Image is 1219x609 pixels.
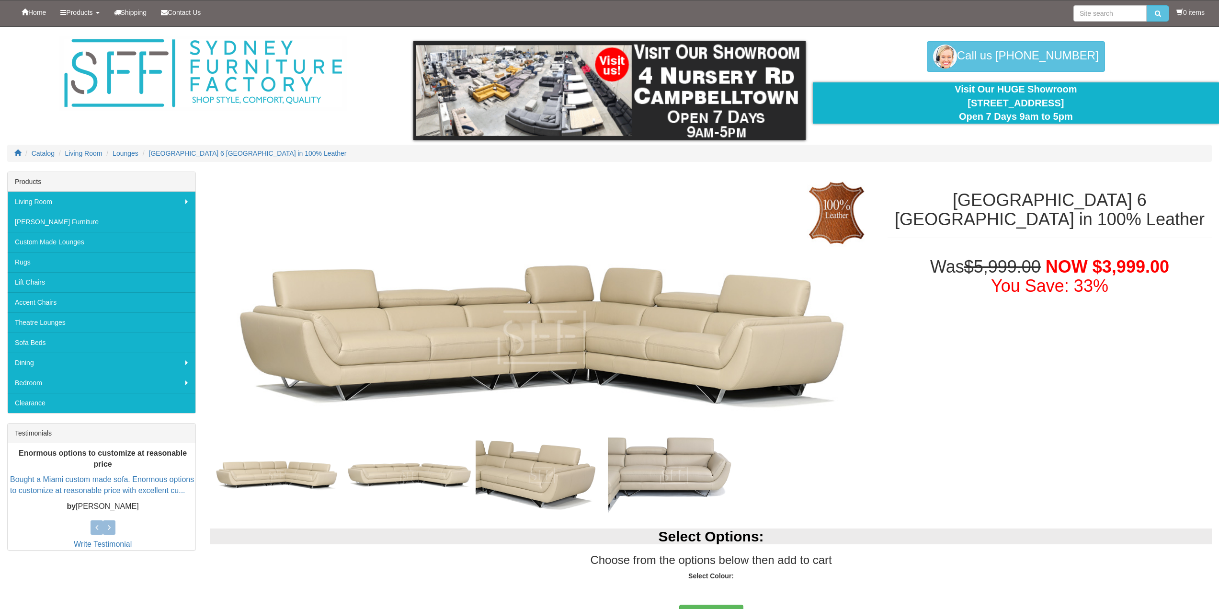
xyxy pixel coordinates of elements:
[8,424,195,443] div: Testimonials
[10,501,195,512] p: [PERSON_NAME]
[210,554,1212,566] h3: Choose from the options below then add to cart
[113,149,138,157] a: Lounges
[53,0,106,24] a: Products
[8,312,195,333] a: Theatre Lounges
[8,252,195,272] a: Rugs
[67,502,76,510] b: by
[168,9,201,16] span: Contact Us
[65,149,103,157] a: Living Room
[413,41,805,140] img: showroom.gif
[888,257,1212,295] h1: Was
[121,9,147,16] span: Shipping
[8,212,195,232] a: [PERSON_NAME] Furniture
[8,232,195,252] a: Custom Made Lounges
[8,373,195,393] a: Bedroom
[1176,8,1205,17] li: 0 items
[154,0,208,24] a: Contact Us
[8,393,195,413] a: Clearance
[74,540,132,548] a: Write Testimonial
[149,149,347,157] a: [GEOGRAPHIC_DATA] 6 [GEOGRAPHIC_DATA] in 100% Leather
[8,292,195,312] a: Accent Chairs
[8,192,195,212] a: Living Room
[14,0,53,24] a: Home
[8,272,195,292] a: Lift Chairs
[820,82,1212,124] div: Visit Our HUGE Showroom [STREET_ADDRESS] Open 7 Days 9am to 5pm
[688,572,734,580] strong: Select Colour:
[8,353,195,373] a: Dining
[32,149,55,157] a: Catalog
[1046,257,1169,276] span: NOW $3,999.00
[28,9,46,16] span: Home
[964,257,1041,276] del: $5,999.00
[8,172,195,192] div: Products
[888,191,1212,229] h1: [GEOGRAPHIC_DATA] 6 [GEOGRAPHIC_DATA] in 100% Leather
[8,333,195,353] a: Sofa Beds
[66,9,92,16] span: Products
[10,475,194,494] a: Bought a Miami custom made sofa. Enormous options to customize at reasonable price with excellent...
[19,449,187,468] b: Enormous options to customize at reasonable price
[59,36,347,111] img: Sydney Furniture Factory
[1073,5,1147,22] input: Site search
[659,529,764,544] b: Select Options:
[107,0,154,24] a: Shipping
[991,276,1108,296] font: You Save: 33%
